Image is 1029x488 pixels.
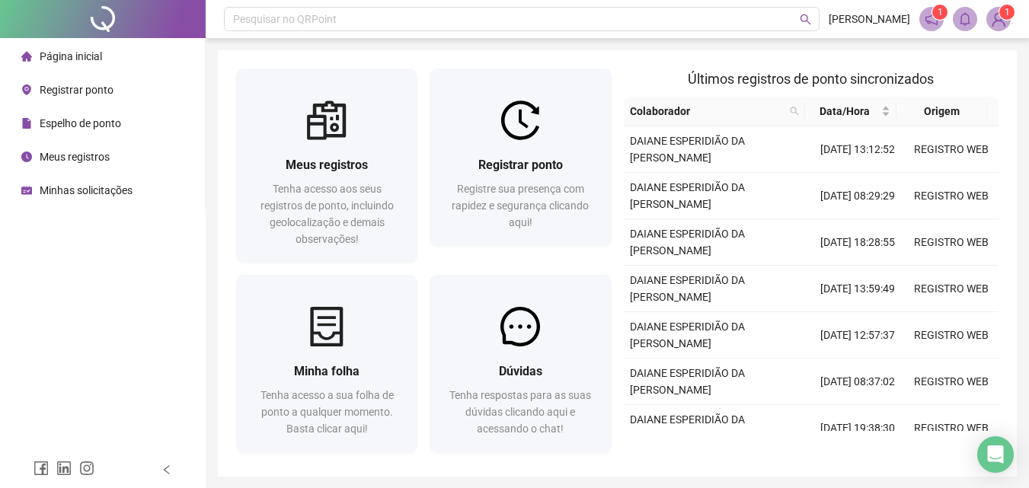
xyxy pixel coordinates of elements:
[905,126,999,173] td: REGISTRO WEB
[40,50,102,62] span: Página inicial
[896,97,987,126] th: Origem
[430,275,611,452] a: DúvidasTenha respostas para as suas dúvidas clicando aqui e acessando o chat!
[21,152,32,162] span: clock-circle
[1005,7,1010,18] span: 1
[958,12,972,26] span: bell
[21,51,32,62] span: home
[790,107,799,116] span: search
[905,173,999,219] td: REGISTRO WEB
[40,117,121,129] span: Espelho de ponto
[688,71,934,87] span: Últimos registros de ponto sincronizados
[430,69,611,246] a: Registrar pontoRegistre sua presença com rapidez e segurança clicando aqui!
[811,312,905,359] td: [DATE] 12:57:37
[40,84,113,96] span: Registrar ponto
[811,219,905,266] td: [DATE] 18:28:55
[449,389,591,435] span: Tenha respostas para as suas dúvidas clicando aqui e acessando o chat!
[630,274,745,303] span: DAIANE ESPERIDIÃO DA [PERSON_NAME]
[977,436,1014,473] div: Open Intercom Messenger
[40,184,133,196] span: Minhas solicitações
[938,7,943,18] span: 1
[294,364,360,378] span: Minha folha
[999,5,1015,20] sup: Atualize o seu contato no menu Meus Dados
[630,103,785,120] span: Colaborador
[452,183,589,228] span: Registre sua presença com rapidez e segurança clicando aqui!
[21,85,32,95] span: environment
[79,461,94,476] span: instagram
[236,275,417,452] a: Minha folhaTenha acesso a sua folha de ponto a qualquer momento. Basta clicar aqui!
[987,8,1010,30] img: 84177
[260,183,394,245] span: Tenha acesso aos seus registros de ponto, incluindo geolocalização e demais observações!
[21,185,32,196] span: schedule
[56,461,72,476] span: linkedin
[630,135,745,164] span: DAIANE ESPERIDIÃO DA [PERSON_NAME]
[478,158,563,172] span: Registrar ponto
[787,100,802,123] span: search
[236,69,417,263] a: Meus registrosTenha acesso aos seus registros de ponto, incluindo geolocalização e demais observa...
[905,405,999,451] td: REGISTRO WEB
[905,266,999,312] td: REGISTRO WEB
[34,461,49,476] span: facebook
[40,151,110,163] span: Meus registros
[161,464,172,475] span: left
[499,364,542,378] span: Dúvidas
[811,266,905,312] td: [DATE] 13:59:49
[630,367,745,396] span: DAIANE ESPERIDIÃO DA [PERSON_NAME]
[811,103,877,120] span: Data/Hora
[811,405,905,451] td: [DATE] 19:38:30
[630,228,745,257] span: DAIANE ESPERIDIÃO DA [PERSON_NAME]
[811,173,905,219] td: [DATE] 08:29:29
[630,321,745,349] span: DAIANE ESPERIDIÃO DA [PERSON_NAME]
[932,5,948,20] sup: 1
[800,14,811,25] span: search
[905,359,999,405] td: REGISTRO WEB
[286,158,368,172] span: Meus registros
[805,97,896,126] th: Data/Hora
[21,118,32,129] span: file
[260,389,394,435] span: Tenha acesso a sua folha de ponto a qualquer momento. Basta clicar aqui!
[829,11,910,27] span: [PERSON_NAME]
[630,181,745,210] span: DAIANE ESPERIDIÃO DA [PERSON_NAME]
[905,219,999,266] td: REGISTRO WEB
[811,126,905,173] td: [DATE] 13:12:52
[811,359,905,405] td: [DATE] 08:37:02
[630,413,745,442] span: DAIANE ESPERIDIÃO DA [PERSON_NAME]
[925,12,938,26] span: notification
[905,312,999,359] td: REGISTRO WEB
